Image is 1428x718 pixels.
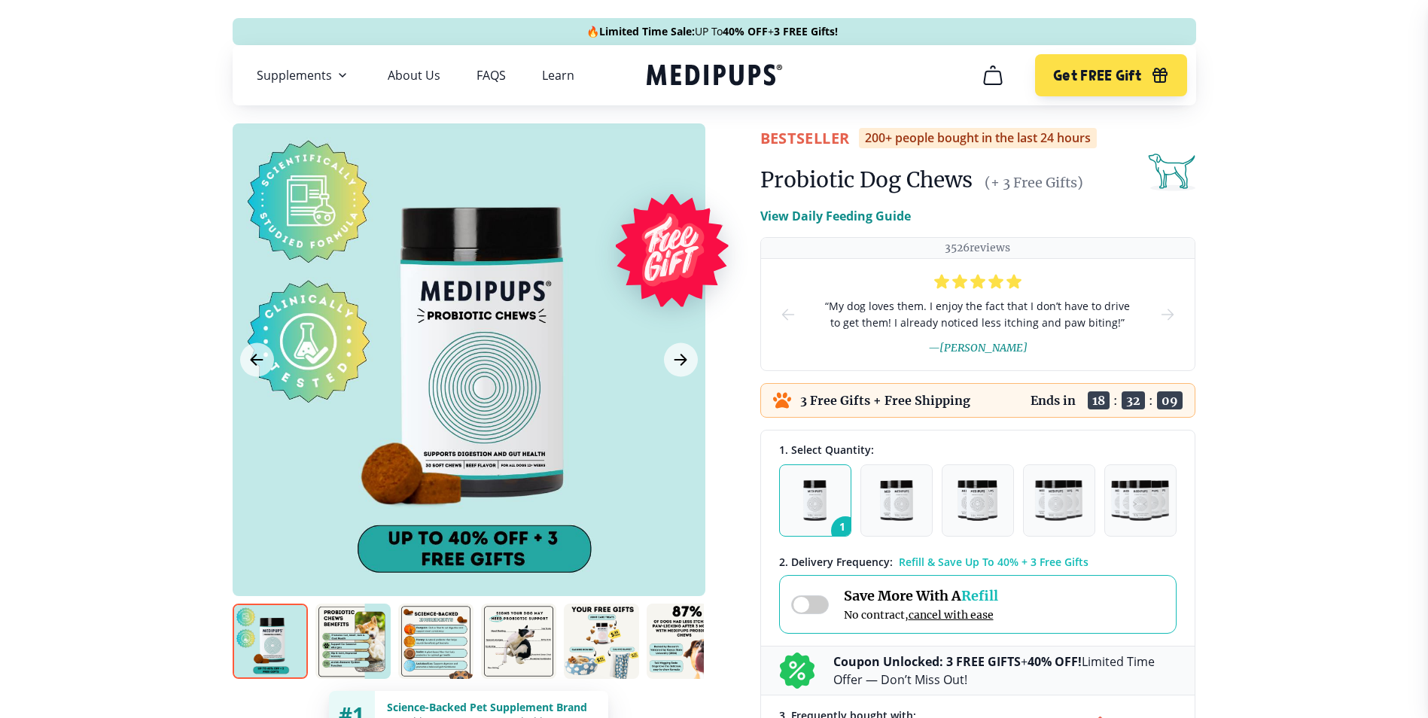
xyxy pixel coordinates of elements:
div: Science-Backed Pet Supplement Brand [387,700,596,714]
img: Pack of 4 - Natural Dog Supplements [1035,480,1082,521]
b: Coupon Unlocked: 3 FREE GIFTS [833,653,1021,670]
button: Previous Image [240,343,274,377]
span: Supplements [257,68,332,83]
button: 1 [779,464,851,537]
span: Refill [961,587,998,604]
button: Next Image [664,343,698,377]
button: Get FREE Gift [1035,54,1186,96]
button: prev-slide [779,259,797,370]
div: 200+ people bought in the last 24 hours [859,128,1097,148]
span: (+ 3 Free Gifts) [985,174,1083,191]
span: 32 [1122,391,1145,409]
span: 1 [831,516,860,545]
span: “ My dog loves them. I enjoy the fact that I don’t have to drive to get them! I already noticed l... [821,298,1134,331]
span: 2 . Delivery Frequency: [779,555,893,569]
p: + Limited Time Offer — Don’t Miss Out! [833,653,1177,689]
button: Supplements [257,66,352,84]
img: Probiotic Dog Chews | Natural Dog Supplements [315,604,391,679]
p: 3 Free Gifts + Free Shipping [800,393,970,408]
img: Probiotic Dog Chews | Natural Dog Supplements [481,604,556,679]
a: Learn [542,68,574,83]
button: next-slide [1159,259,1177,370]
span: BestSeller [760,128,850,148]
a: Medipups [647,61,782,92]
p: 3526 reviews [945,241,1010,255]
a: About Us [388,68,440,83]
span: 18 [1088,391,1110,409]
img: Pack of 1 - Natural Dog Supplements [803,480,827,521]
p: View Daily Feeding Guide [760,207,911,225]
span: — [PERSON_NAME] [928,341,1028,354]
img: Probiotic Dog Chews | Natural Dog Supplements [398,604,473,679]
span: No contract, [844,608,998,622]
img: Pack of 3 - Natural Dog Supplements [958,480,998,521]
span: : [1149,393,1153,408]
img: Pack of 5 - Natural Dog Supplements [1111,480,1169,521]
p: Ends in [1031,393,1076,408]
span: 🔥 UP To + [586,24,838,39]
h1: Probiotic Dog Chews [760,166,973,193]
span: Get FREE Gift [1053,67,1141,84]
img: Probiotic Dog Chews | Natural Dog Supplements [564,604,639,679]
span: : [1113,393,1118,408]
span: Refill & Save Up To 40% + 3 Free Gifts [899,555,1089,569]
img: Pack of 2 - Natural Dog Supplements [880,480,913,521]
b: 40% OFF! [1028,653,1082,670]
img: Probiotic Dog Chews | Natural Dog Supplements [233,604,308,679]
button: cart [975,57,1011,93]
img: Probiotic Dog Chews | Natural Dog Supplements [647,604,722,679]
span: cancel with ease [909,608,994,622]
span: Save More With A [844,587,998,604]
span: 09 [1157,391,1183,409]
a: FAQS [477,68,506,83]
div: 1. Select Quantity: [779,443,1177,457]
